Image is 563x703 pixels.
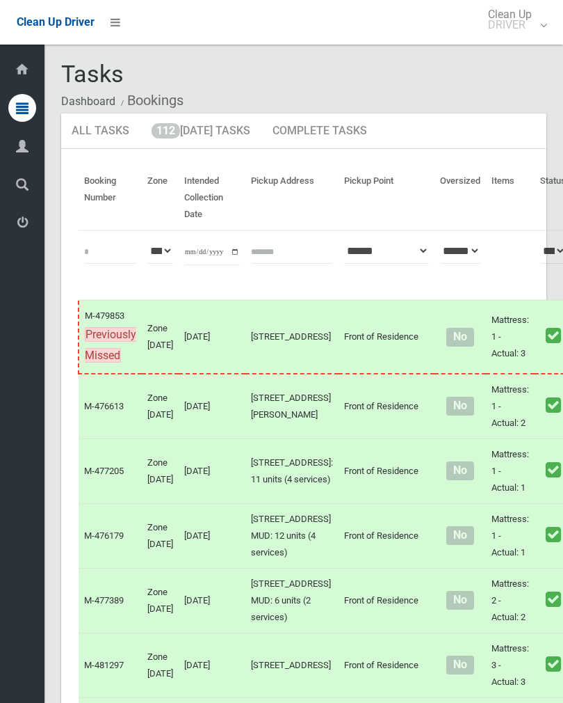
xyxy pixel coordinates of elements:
td: M-481297 [79,633,142,697]
td: Zone [DATE] [142,439,179,503]
a: All Tasks [61,113,140,150]
a: Clean Up Driver [17,12,95,33]
td: [DATE] [179,374,245,439]
td: Mattress: 1 - Actual: 3 [486,300,535,373]
td: M-476613 [79,374,142,439]
td: Mattress: 1 - Actual: 2 [486,374,535,439]
td: Mattress: 2 - Actual: 2 [486,568,535,633]
td: [STREET_ADDRESS] MUD: 12 units (4 services) [245,503,338,568]
th: Booking Number [79,166,142,230]
td: [STREET_ADDRESS] MUD: 6 units (2 services) [245,568,338,633]
span: No [446,397,473,416]
td: [DATE] [179,633,245,697]
td: [STREET_ADDRESS][PERSON_NAME] [245,374,338,439]
h4: Normal sized [440,400,480,412]
i: Booking marked as collected. [546,590,561,608]
span: No [446,526,473,545]
td: Mattress: 1 - Actual: 1 [486,439,535,503]
td: M-476179 [79,503,142,568]
i: Booking marked as collected. [546,526,561,544]
td: Front of Residence [338,300,434,373]
h4: Normal sized [440,594,480,606]
span: No [446,328,473,347]
td: Zone [DATE] [142,300,179,373]
td: Front of Residence [338,568,434,633]
td: [DATE] [179,300,245,373]
i: Booking marked as collected. [546,326,561,345]
td: Front of Residence [338,439,434,503]
i: Booking marked as collected. [546,655,561,673]
td: [DATE] [179,439,245,503]
td: M-477389 [79,568,142,633]
span: No [446,656,473,674]
a: 112[DATE] Tasks [141,113,261,150]
td: Front of Residence [338,633,434,697]
th: Oversized [434,166,486,230]
span: 112 [152,123,180,139]
td: Front of Residence [338,503,434,568]
span: No [446,591,473,610]
i: Booking marked as collected. [546,461,561,479]
td: Zone [DATE] [142,633,179,697]
td: Zone [DATE] [142,503,179,568]
h4: Normal sized [440,331,480,343]
span: No [446,461,473,480]
td: Mattress: 1 - Actual: 1 [486,503,535,568]
th: Intended Collection Date [179,166,245,230]
td: Mattress: 3 - Actual: 3 [486,633,535,697]
th: Zone [142,166,179,230]
small: DRIVER [488,19,532,30]
td: [DATE] [179,503,245,568]
h4: Normal sized [440,659,480,671]
span: Clean Up Driver [17,15,95,29]
li: Bookings [117,88,183,113]
h4: Normal sized [440,465,480,477]
td: Front of Residence [338,374,434,439]
th: Pickup Address [245,166,338,230]
span: Previously Missed [85,327,136,363]
th: Pickup Point [338,166,434,230]
td: M-479853 [79,300,142,373]
td: Zone [DATE] [142,374,179,439]
span: Tasks [61,60,124,88]
td: Zone [DATE] [142,568,179,633]
a: Dashboard [61,95,115,108]
td: [STREET_ADDRESS] [245,633,338,697]
td: M-477205 [79,439,142,503]
i: Booking marked as collected. [546,396,561,414]
td: [DATE] [179,568,245,633]
a: Complete Tasks [262,113,377,150]
td: [STREET_ADDRESS]: 11 units (4 services) [245,439,338,503]
h4: Normal sized [440,530,480,542]
span: Clean Up [481,9,546,30]
td: [STREET_ADDRESS] [245,300,338,373]
th: Items [486,166,535,230]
